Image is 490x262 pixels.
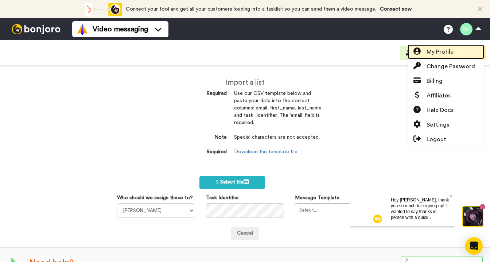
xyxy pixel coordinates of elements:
dt: Note [168,134,227,141]
div: animation [82,3,122,16]
label: Who should we assign these to? [117,194,193,201]
span: Affiliates [427,91,451,100]
span: Video messaging [93,24,148,34]
span: 1. Select file [216,180,249,185]
span: My Profile [427,47,454,56]
a: My Profile [408,45,484,59]
span: Logout [427,135,446,144]
label: Task Identifier [206,194,239,201]
h2: Import a list [168,78,322,86]
dt: Required [168,90,227,97]
span: Hey [PERSON_NAME], thank you so much for signing up! I wanted to say thanks in person with a quic... [41,6,99,81]
span: Billing [427,77,443,85]
a: Change Password [408,59,484,74]
div: Open Intercom Messenger [465,237,483,255]
dd: Special characters are not accepted. [234,134,322,149]
img: vm-color.svg [77,23,88,35]
img: bj-logo-header-white.svg [9,24,63,34]
span: Settings [427,120,449,129]
label: Message Template [295,194,339,201]
span: Change Password [427,62,475,71]
a: Billing [408,74,484,88]
span: Connect your tool and get all your customers loading into a tasklist so you can send them a video... [126,7,376,12]
a: Download the template file [234,149,297,154]
a: Affiliates [408,88,484,103]
a: Logout [408,132,484,147]
a: Cancel [231,227,259,240]
span: Help Docs [427,106,454,115]
button: Invite [400,46,436,60]
a: Connect now [380,7,412,12]
dd: Use our CSV template below and paste your data into the correct columns: email, first_name, last_... [234,90,322,134]
img: mute-white.svg [23,23,32,32]
dt: Required [168,149,227,156]
img: c638375f-eacb-431c-9714-bd8d08f708a7-1584310529.jpg [1,1,20,21]
a: Settings [408,117,484,132]
a: Help Docs [408,103,484,117]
